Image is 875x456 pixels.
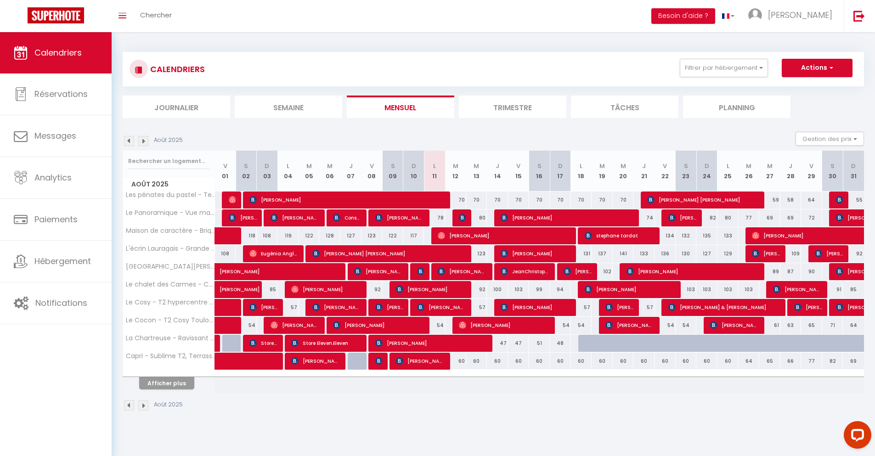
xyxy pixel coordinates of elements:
[655,353,676,370] div: 60
[229,191,236,208] span: [PERSON_NAME]
[633,151,655,191] th: 21
[696,281,717,298] div: 103
[836,191,843,208] span: [PERSON_NAME]
[759,151,780,191] th: 27
[287,162,289,170] abbr: L
[822,151,843,191] th: 30
[801,209,822,226] div: 72
[696,209,717,226] div: 82
[349,162,353,170] abbr: J
[822,353,843,370] div: 82
[277,151,299,191] th: 04
[361,227,383,244] div: 123
[759,353,780,370] div: 65
[375,334,488,352] span: [PERSON_NAME]
[815,245,843,262] span: [PERSON_NAME]
[354,263,403,280] span: [PERSON_NAME]
[571,96,678,118] li: Tâches
[605,298,633,316] span: [PERSON_NAME]-Ballijns
[717,353,739,370] div: 60
[375,352,382,370] span: [PERSON_NAME]
[148,59,205,79] h3: CALENDRIERS
[668,298,781,316] span: [PERSON_NAME] & [PERSON_NAME]
[235,96,342,118] li: Semaine
[424,209,445,226] div: 78
[257,151,278,191] th: 03
[851,162,856,170] abbr: D
[291,352,340,370] span: [PERSON_NAME]
[780,191,802,208] div: 58
[28,7,84,23] img: Super Booking
[375,298,403,316] span: [PERSON_NAME]
[830,162,835,170] abbr: S
[128,153,209,169] input: Rechercher un logement...
[312,245,467,262] span: [PERSON_NAME] [PERSON_NAME]
[696,353,717,370] div: 60
[34,255,91,267] span: Hébergement
[487,281,508,298] div: 100
[466,281,487,298] div: 92
[459,316,550,334] span: [PERSON_NAME]
[244,162,248,170] abbr: S
[508,151,529,191] th: 15
[403,151,424,191] th: 10
[34,214,78,225] span: Paiements
[727,162,729,170] abbr: L
[277,299,299,316] div: 57
[680,59,768,77] button: Filtrer par hébergement
[124,245,216,252] span: L'écrin Lauragais - Grande maison, 3 chambres 3sdb
[417,298,466,316] span: [PERSON_NAME]
[508,335,529,352] div: 47
[34,47,82,58] span: Calendriers
[487,335,508,352] div: 47
[34,172,72,183] span: Analytics
[585,281,676,298] span: [PERSON_NAME]
[585,227,655,244] span: stephane tardat
[306,162,312,170] abbr: M
[501,209,634,226] span: [PERSON_NAME]
[780,209,802,226] div: 69
[445,151,466,191] th: 12
[445,353,466,370] div: 60
[550,353,571,370] div: 60
[139,377,194,389] button: Afficher plus
[809,162,813,170] abbr: V
[508,191,529,208] div: 70
[501,263,550,280] span: JeanChristophe Moinet
[438,263,487,280] span: [PERSON_NAME]
[529,335,550,352] div: 51
[759,317,780,334] div: 61
[516,162,520,170] abbr: V
[605,316,655,334] span: [PERSON_NAME]
[236,151,257,191] th: 02
[459,96,566,118] li: Trimestre
[822,281,843,298] div: 91
[333,316,424,334] span: [PERSON_NAME]
[123,96,230,118] li: Journalier
[265,162,269,170] abbr: D
[140,10,172,20] span: Chercher
[801,317,822,334] div: 65
[738,209,759,226] div: 77
[780,263,802,280] div: 87
[299,227,320,244] div: 122
[312,298,361,316] span: [PERSON_NAME]
[124,335,216,342] span: La Chartreuse - Ravissant appartement à [GEOGRAPHIC_DATA]
[705,162,709,170] abbr: D
[487,353,508,370] div: 60
[361,151,383,191] th: 08
[696,151,717,191] th: 24
[487,151,508,191] th: 14
[550,317,571,334] div: 54
[633,245,655,262] div: 133
[508,353,529,370] div: 60
[124,263,216,270] span: [GEOGRAPHIC_DATA][PERSON_NAME] - Résidence avec piscine
[249,191,446,208] span: [PERSON_NAME]
[836,417,875,456] iframe: LiveChat chat widget
[571,299,592,316] div: 57
[508,281,529,298] div: 103
[124,209,216,216] span: Le Panoramique - Vue magique
[501,298,571,316] span: [PERSON_NAME]
[249,245,299,262] span: Eugènia Anglès
[382,227,403,244] div: 122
